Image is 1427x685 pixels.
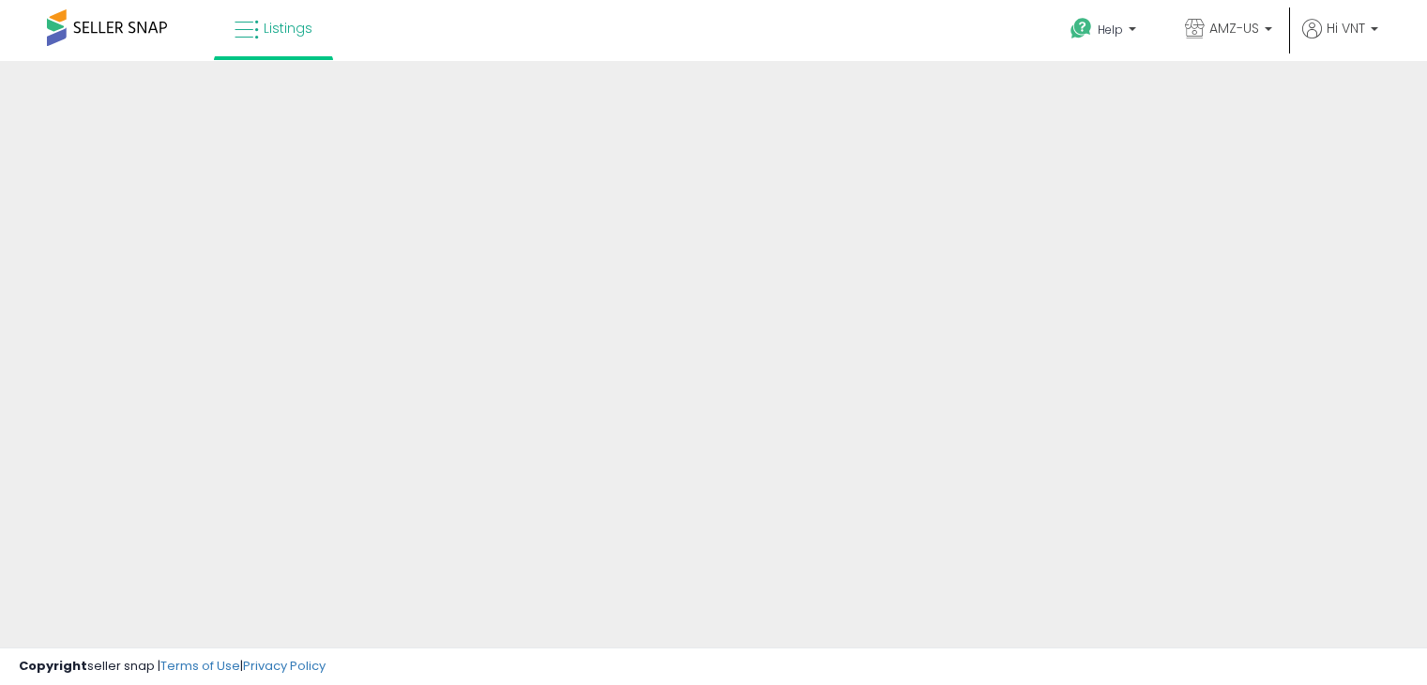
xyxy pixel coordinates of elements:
[1055,3,1155,61] a: Help
[1098,22,1123,38] span: Help
[243,657,326,675] a: Privacy Policy
[1327,19,1365,38] span: Hi VNT
[1209,19,1259,38] span: AMZ-US
[1070,17,1093,40] i: Get Help
[19,657,87,675] strong: Copyright
[19,658,326,676] div: seller snap | |
[160,657,240,675] a: Terms of Use
[264,19,312,38] span: Listings
[1302,19,1378,61] a: Hi VNT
